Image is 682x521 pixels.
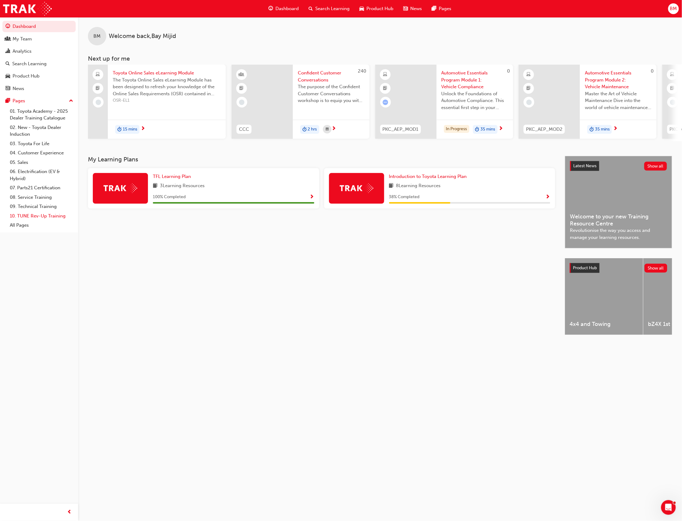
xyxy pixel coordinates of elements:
span: Automotive Essentials Program Module 2: Vehicle Maintenance [585,70,652,90]
span: learningResourceType_INSTRUCTOR_LED-icon [239,71,244,79]
span: booktick-icon [670,85,675,92]
span: OSR-EL1 [113,97,221,104]
span: search-icon [6,61,10,67]
div: Product Hub [13,73,40,80]
a: All Pages [7,221,76,230]
a: Analytics [2,46,76,57]
span: laptop-icon [96,71,100,79]
span: pages-icon [432,5,437,13]
span: News [411,5,422,12]
span: Welcome back , Bay Mijid [109,33,176,40]
a: Dashboard [2,21,76,32]
a: My Team [2,33,76,45]
span: chart-icon [6,49,10,54]
span: news-icon [404,5,408,13]
span: duration-icon [475,126,479,134]
span: booktick-icon [527,85,531,92]
span: TFL Learning Plan [153,174,191,179]
span: calendar-icon [326,126,329,133]
span: Show Progress [310,194,314,200]
button: Show Progress [546,193,550,201]
span: Unlock the Foundations of Automotive Compliance. This essential first step in your Automotive Ess... [441,90,508,111]
span: Introduction to Toyota Learning Plan [389,174,467,179]
span: learningRecordVerb_NONE-icon [239,100,244,105]
a: car-iconProduct Hub [355,2,399,15]
a: 07. Parts21 Certification [7,183,76,193]
span: 0 [507,68,510,74]
span: 240 [358,68,366,74]
h3: My Learning Plans [88,156,555,163]
a: 0PKC_AEP_MOD1Automotive Essentials Program Module 1: Vehicle ComplianceUnlock the Foundations of ... [375,65,513,139]
a: 03. Toyota For Life [7,139,76,149]
span: Product Hub [573,265,597,270]
span: guage-icon [269,5,273,13]
span: car-icon [6,74,10,79]
span: Latest News [574,163,597,168]
img: Trak [340,183,373,193]
span: BM [94,33,101,40]
a: news-iconNews [399,2,427,15]
span: Product Hub [367,5,394,12]
span: learningRecordVerb_NONE-icon [96,100,101,105]
button: Show all [645,264,668,273]
span: book-icon [389,182,394,190]
a: Trak [3,2,52,16]
a: 4x4 and Towing [565,258,643,335]
span: Confident Customer Conversations [298,70,365,83]
span: The purpose of the Confident Customer Conversations workshop is to equip you with tools to commun... [298,83,365,104]
button: BM [668,3,679,14]
span: learningRecordVerb_ATTEMPT-icon [383,100,388,105]
span: 3 Learning Resources [160,182,205,190]
a: pages-iconPages [427,2,457,15]
span: learningRecordVerb_NONE-icon [670,100,676,105]
span: Automotive Essentials Program Module 1: Vehicle Compliance [441,70,508,90]
span: PKC_AEP_MOD1 [383,126,419,133]
button: Pages [2,95,76,107]
a: Latest NewsShow all [570,161,667,171]
span: next-icon [141,126,145,132]
a: Product HubShow all [570,263,667,273]
a: 06. Electrification (EV & Hybrid) [7,167,76,183]
span: booktick-icon [239,85,244,92]
a: Search Learning [2,58,76,70]
a: 10. TUNE Rev-Up Training [7,211,76,221]
span: Revolutionise the way you access and manage your learning resources. [570,227,667,241]
span: next-icon [499,126,503,132]
a: search-iconSearch Learning [304,2,355,15]
button: Show Progress [310,193,314,201]
img: Trak [104,183,137,193]
a: 240CCCConfident Customer ConversationsThe purpose of the Confident Customer Conversations worksho... [232,65,369,139]
a: Introduction to Toyota Learning Plan [389,173,469,180]
span: prev-icon [67,509,72,516]
span: Show Progress [546,194,550,200]
span: Dashboard [276,5,299,12]
a: News [2,83,76,94]
span: 35 mins [481,126,495,133]
div: News [13,85,24,92]
a: Product Hub [2,70,76,82]
span: guage-icon [6,24,10,29]
span: duration-icon [589,126,594,134]
span: book-icon [153,182,157,190]
span: duration-icon [302,126,307,134]
div: In Progress [444,125,469,133]
div: Analytics [13,48,32,55]
div: My Team [13,36,32,43]
a: 02. New - Toyota Dealer Induction [7,123,76,139]
span: The Toyota Online Sales eLearning Module has been designed to refresh your knowledge of the Onlin... [113,77,221,97]
div: Pages [13,97,25,104]
a: 01. Toyota Academy - 2025 Dealer Training Catalogue [7,107,76,123]
a: Toyota Online Sales eLearning ModuleThe Toyota Online Sales eLearning Module has been designed to... [88,65,226,139]
span: 38 % Completed [389,194,420,201]
span: people-icon [6,36,10,42]
span: next-icon [332,126,336,132]
span: learningResourceType_ELEARNING-icon [383,71,387,79]
a: 04. Customer Experience [7,148,76,158]
span: 35 mins [595,126,610,133]
span: up-icon [69,97,73,105]
span: next-icon [613,126,618,132]
a: guage-iconDashboard [264,2,304,15]
span: BM [670,5,677,12]
span: 100 % Completed [153,194,186,201]
span: 4x4 and Towing [570,321,638,328]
